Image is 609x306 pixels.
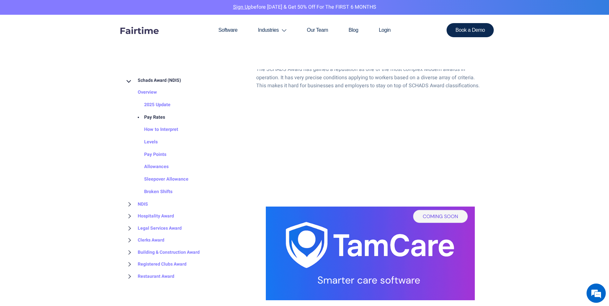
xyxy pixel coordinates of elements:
[125,258,187,270] a: Registered Clubs Award
[125,87,157,99] a: Overview
[125,246,200,259] a: Building & Construction Award
[338,15,369,46] a: Blog
[125,210,174,222] a: Hospitality Award
[456,28,485,33] span: Book a Demo
[256,65,484,90] p: The SCHADS Award has gained a reputation as one of the most complex Modern awards in operation. I...
[131,186,172,198] a: Broken Shifts
[447,23,494,37] a: Book a Demo
[131,136,158,149] a: Levels
[248,15,297,46] a: Industries
[233,3,251,11] a: Sign Up
[125,198,148,210] a: NDIS
[131,124,178,136] a: How to Interpret
[131,149,166,161] a: Pay Points
[125,270,174,283] a: Restaurant Award
[5,3,604,12] p: before [DATE] & Get 50% Off for the FIRST 6 MONTHS
[369,15,401,46] a: Login
[125,61,247,282] div: BROWSE TOPICS
[297,15,338,46] a: Our Team
[131,99,170,111] a: 2025 Update
[125,222,182,234] a: Legal Services Award
[131,161,169,174] a: Allowances
[131,174,188,186] a: Sleepover Allowance
[256,101,482,197] iframe: Looking for Schads Award Pay Rates?
[208,15,248,46] a: Software
[131,111,165,124] a: Pay Rates
[125,74,247,282] nav: BROWSE TOPICS
[125,234,164,246] a: Clerks Award
[125,74,181,87] a: Schads Award (NDIS)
